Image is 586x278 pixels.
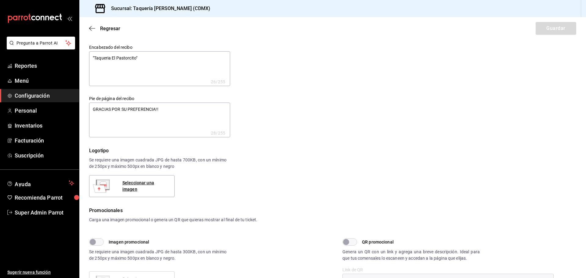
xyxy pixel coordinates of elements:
[342,268,554,272] label: Link de QR
[89,96,230,101] label: Pie de página del recibo
[15,208,74,217] span: Super Admin Parrot
[7,37,75,49] button: Pregunta a Parrot AI
[109,239,149,245] span: Imagen promocional
[15,62,74,70] span: Reportes
[89,217,576,223] div: Carga una imagen promocional o genera un QR que quieras mostrar al final de tu ticket.
[15,151,74,160] span: Suscripción
[15,121,74,130] span: Inventarios
[106,5,210,12] h3: Sucursal: Taquería [PERSON_NAME] (CDMX)
[67,16,72,21] button: open_drawer_menu
[89,26,120,31] button: Regresar
[15,77,74,85] span: Menú
[89,249,226,262] div: Se requiere una imagen cuadrada JPG de hasta 300KB, con un mínimo de 250px y máximo 500px en blan...
[15,92,74,100] span: Configuración
[211,79,225,85] div: 26 /255
[89,157,226,170] div: Se requiere una imagen cuadrada JPG de hasta 700KB, con un mínimo de 250px y máximo 500px en blan...
[15,193,74,202] span: Recomienda Parrot
[362,239,394,245] span: QR promocional
[342,249,480,262] div: Genera un QR con un link y agrega una breve descripción. Ideal para que tus comensales lo escanee...
[4,44,75,51] a: Pregunta a Parrot AI
[89,45,230,49] label: Encabezado del recibo
[15,179,66,187] span: Ayuda
[89,207,576,214] div: Promocionales
[89,147,576,154] div: Logotipo
[15,136,74,145] span: Facturación
[122,180,169,193] div: Seleccionar una imagen
[7,269,74,276] span: Sugerir nueva función
[16,40,66,46] span: Pregunta a Parrot AI
[211,130,225,136] div: 28 /255
[92,176,111,196] img: Preview
[100,26,120,31] span: Regresar
[15,107,74,115] span: Personal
